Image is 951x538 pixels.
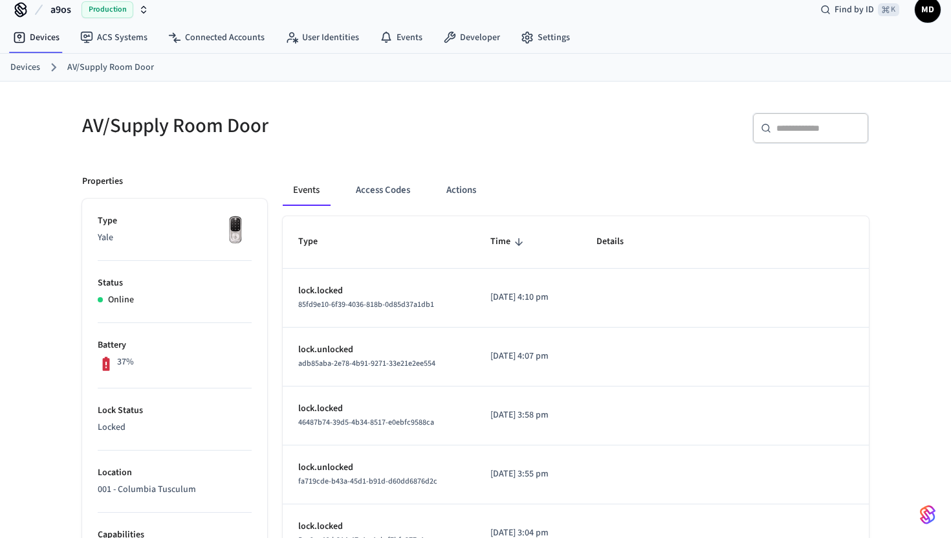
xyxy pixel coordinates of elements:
[920,504,935,525] img: SeamLogoGradient.69752ec5.svg
[433,26,510,49] a: Developer
[219,214,252,247] img: Yale Assure Touchscreen Wifi Smart Lock, Satin Nickel, Front
[436,175,486,206] button: Actions
[50,2,71,17] span: a9os
[298,358,435,369] span: adb85aba-2e78-4b91-9271-33e21e2ee554
[67,61,154,74] a: AV/Supply Room Door
[298,299,434,310] span: 85fd9e10-6f39-4036-818b-0d85d37a1db1
[490,232,527,252] span: Time
[298,232,334,252] span: Type
[510,26,580,49] a: Settings
[98,231,252,245] p: Yale
[490,409,565,422] p: [DATE] 3:58 pm
[298,343,459,357] p: lock.unlocked
[158,26,275,49] a: Connected Accounts
[275,26,369,49] a: User Identities
[835,3,874,16] span: Find by ID
[98,276,252,290] p: Status
[82,175,123,188] p: Properties
[369,26,433,49] a: Events
[345,175,421,206] button: Access Codes
[98,214,252,228] p: Type
[298,520,459,533] p: lock.locked
[298,476,437,487] span: fa719cde-b43a-45d1-b91d-d60dd6876d2c
[98,483,252,497] p: 001 - Columbia Tusculum
[82,1,133,18] span: Production
[98,339,252,352] p: Battery
[98,466,252,480] p: Location
[298,402,459,416] p: lock.locked
[490,467,565,481] p: [DATE] 3:55 pm
[878,3,899,16] span: ⌘ K
[283,175,330,206] button: Events
[98,421,252,434] p: Locked
[82,113,468,139] h5: AV/Supply Room Door
[490,350,565,363] p: [DATE] 4:07 pm
[596,232,640,252] span: Details
[298,417,434,428] span: 46487b74-39d5-4b34-8517-e0ebfc9588ca
[117,355,134,369] p: 37%
[298,284,459,298] p: lock.locked
[283,175,869,206] div: ant example
[108,293,134,307] p: Online
[3,26,70,49] a: Devices
[490,291,565,304] p: [DATE] 4:10 pm
[298,461,459,475] p: lock.unlocked
[98,404,252,418] p: Lock Status
[70,26,158,49] a: ACS Systems
[10,61,40,74] a: Devices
